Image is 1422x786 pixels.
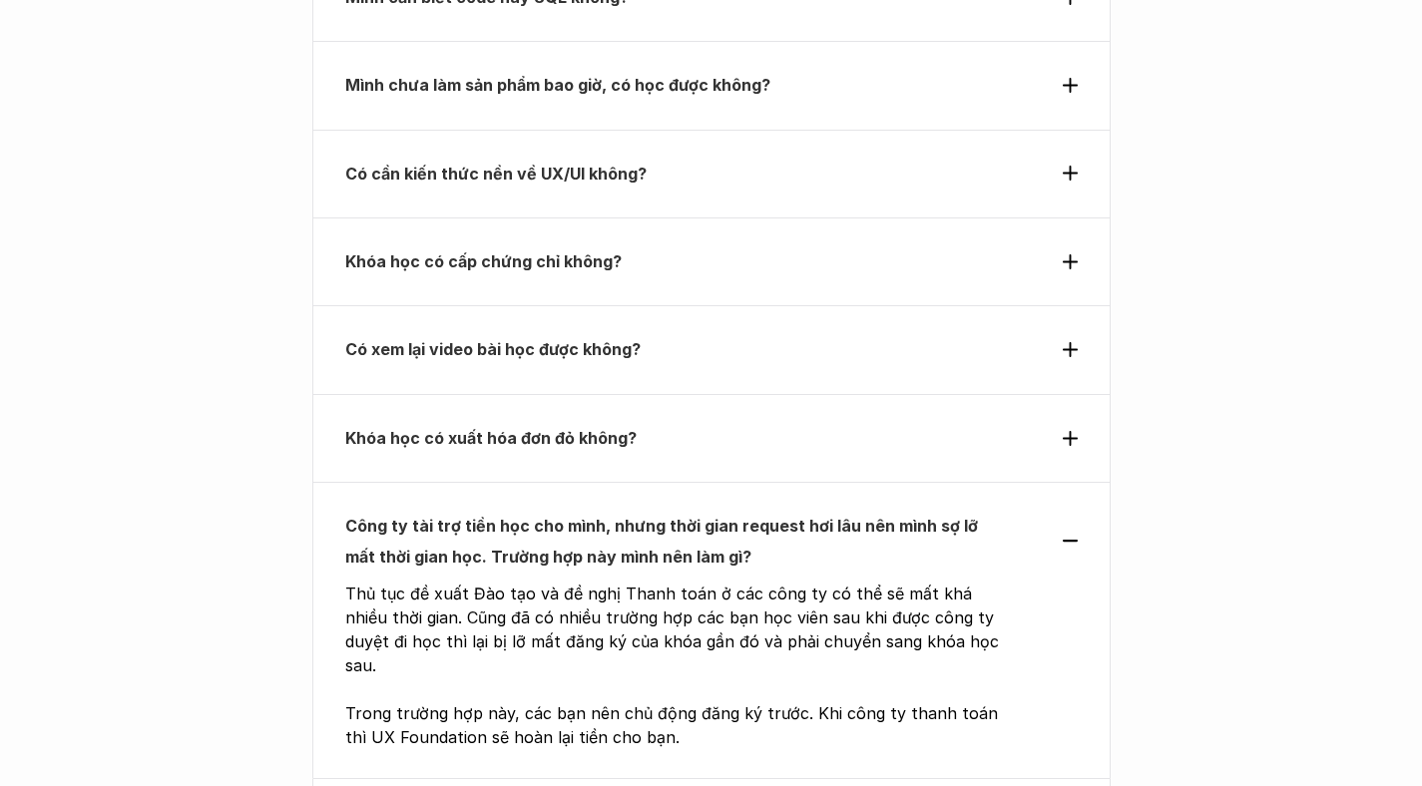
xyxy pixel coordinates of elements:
[345,339,641,359] strong: Có xem lại video bài học được không?
[345,516,982,566] strong: Công ty tài trợ tiền học cho mình, nhưng thời gian request hơi lâu nên mình sợ lỡ mất thời gian h...
[345,251,622,271] strong: Khóa học có cấp chứng chỉ không?
[345,701,1012,749] p: Trong trường hợp này, các bạn nên chủ động đăng ký trước. Khi công ty thanh toán thì UX Foundatio...
[345,164,647,184] strong: Có cần kiến thức nền về UX/UI không?
[345,582,1012,677] p: Thủ tục đề xuất Đào tạo và đề nghị Thanh toán ở các công ty có thể sẽ mất khá nhiều thời gian. Cũ...
[345,75,770,95] strong: Mình chưa làm sản phẩm bao giờ, có học được không?
[345,428,637,448] strong: Khóa học có xuất hóa đơn đỏ không?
